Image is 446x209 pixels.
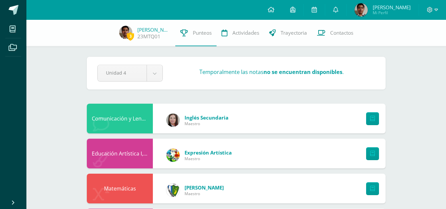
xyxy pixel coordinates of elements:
[127,32,134,40] span: 3
[185,121,228,126] span: Maestro
[175,20,217,46] a: Punteos
[87,139,153,168] div: Educación Artística I, Música y Danza
[312,20,358,46] a: Contactos
[330,29,353,36] span: Contactos
[217,20,264,46] a: Actividades
[193,29,212,36] span: Punteos
[98,65,162,81] a: Unidad 4
[185,191,224,196] span: Maestro
[166,114,180,127] img: 8af0450cf43d44e38c4a1497329761f3.png
[185,184,224,191] span: [PERSON_NAME]
[87,174,153,203] div: Matemáticas
[87,104,153,133] div: Comunicación y Lenguaje, Idioma Extranjero Inglés
[355,3,368,17] img: e4ad1787b342d349d690f74ab74e8e6d.png
[106,65,138,81] span: Unidad 4
[137,26,170,33] a: [PERSON_NAME]
[263,68,342,76] strong: no se encuentran disponibles
[373,4,411,11] span: [PERSON_NAME]
[185,114,228,121] span: Inglés Secundaria
[166,184,180,197] img: d7d6d148f6dec277cbaab50fee73caa7.png
[137,33,160,40] a: 23MTQ01
[119,26,132,39] img: e4ad1787b342d349d690f74ab74e8e6d.png
[373,10,411,16] span: Mi Perfil
[166,149,180,162] img: 159e24a6ecedfdf8f489544946a573f0.png
[281,29,307,36] span: Trayectoria
[185,156,232,161] span: Maestro
[185,149,232,156] span: Expresión Artística
[264,20,312,46] a: Trayectoria
[199,68,344,76] h3: Temporalmente las notas .
[232,29,259,36] span: Actividades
